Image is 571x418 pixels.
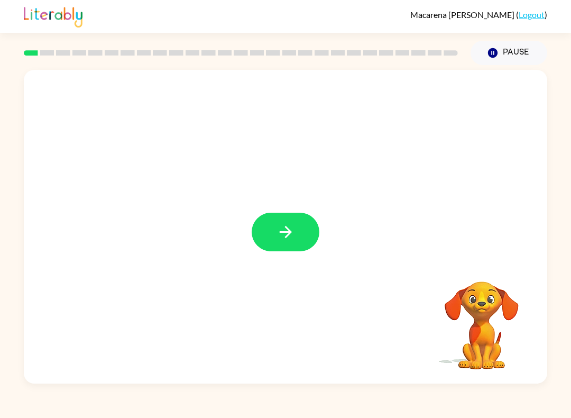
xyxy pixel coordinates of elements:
[410,10,547,20] div: ( )
[471,41,547,65] button: Pause
[410,10,516,20] span: Macarena [PERSON_NAME]
[24,4,82,28] img: Literably
[429,265,535,371] video: Your browser must support playing .mp4 files to use Literably. Please try using another browser.
[519,10,545,20] a: Logout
